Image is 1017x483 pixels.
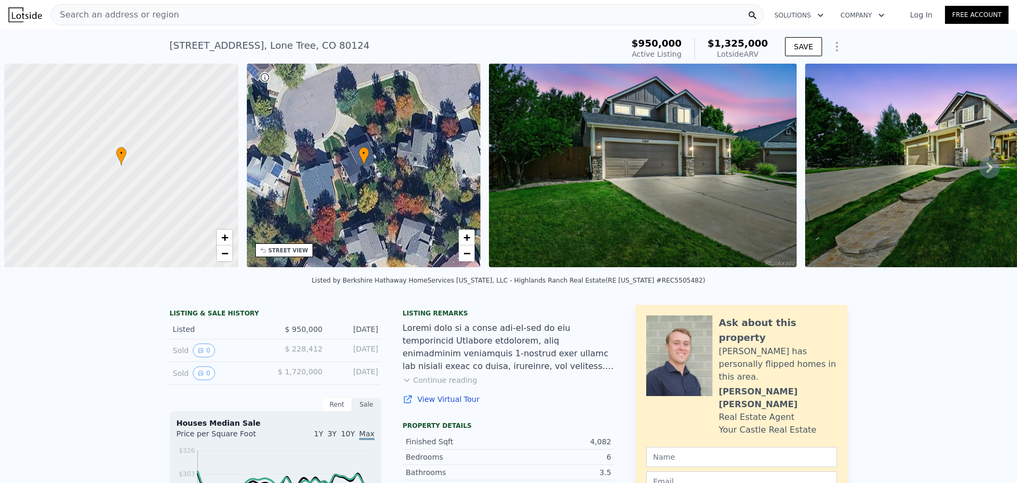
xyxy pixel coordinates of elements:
button: Company [832,6,893,25]
button: View historical data [193,366,215,380]
div: STREET VIEW [269,247,308,254]
div: Loremi dolo si a conse adi-el-sed do eiu temporincid Utlabore etdolorem, aliq enimadminim veniamq... [403,322,614,373]
div: LISTING & SALE HISTORY [169,309,381,320]
div: Ask about this property [719,315,837,345]
div: Listed by Berkshire Hathaway HomeServices [US_STATE], LLC - Highlands Ranch Real Estate (RE [US_S... [311,277,705,284]
button: SAVE [785,37,822,56]
button: Solutions [766,6,832,25]
span: $ 228,412 [285,345,323,353]
div: Rent [322,398,352,411]
div: Bedrooms [406,452,508,462]
img: Lotside [8,7,42,22]
div: [STREET_ADDRESS] , Lone Tree , CO 80124 [169,38,370,53]
span: • [359,148,369,158]
button: View historical data [193,344,215,357]
div: Real Estate Agent [719,411,795,424]
div: Your Castle Real Estate [719,424,816,436]
div: Finished Sqft [406,436,508,447]
div: Sale [352,398,381,411]
tspan: $326 [179,447,195,454]
span: $950,000 [631,38,682,49]
button: Continue reading [403,375,477,385]
div: Price per Square Foot [176,428,275,445]
div: Listing remarks [403,309,614,318]
span: + [221,231,228,244]
a: Free Account [945,6,1009,24]
div: Listed [173,324,267,335]
div: Sold [173,366,267,380]
div: Lotside ARV [708,49,768,59]
div: Sold [173,344,267,357]
div: [DATE] [331,344,378,357]
span: $ 1,720,000 [278,367,323,376]
div: • [116,147,127,165]
tspan: $303 [179,470,195,478]
img: Sale: 167391391 Parcel: 11512529 [489,64,797,267]
a: Zoom out [217,245,233,261]
div: [PERSON_NAME] has personally flipped homes in this area. [719,345,837,383]
span: 1Y [314,429,323,438]
a: Zoom in [459,230,475,245]
span: − [221,247,228,260]
div: [PERSON_NAME] [PERSON_NAME] [719,385,837,411]
div: Property details [403,421,614,430]
a: View Virtual Tour [403,394,614,405]
div: Houses Median Sale [176,418,374,428]
div: 6 [508,452,611,462]
div: [DATE] [331,366,378,380]
span: $ 950,000 [285,325,323,333]
div: 3.5 [508,467,611,478]
div: • [359,147,369,165]
a: Log In [897,10,945,20]
span: Active Listing [632,50,682,58]
span: 3Y [327,429,336,438]
div: Bathrooms [406,467,508,478]
span: Search an address or region [51,8,179,21]
span: • [116,148,127,158]
input: Name [646,447,837,467]
a: Zoom out [459,245,475,261]
span: $1,325,000 [708,38,768,49]
div: 4,082 [508,436,611,447]
span: − [463,247,470,260]
span: Max [359,429,374,440]
button: Show Options [826,36,847,57]
a: Zoom in [217,230,233,245]
div: [DATE] [331,324,378,335]
span: + [463,231,470,244]
span: 10Y [341,429,355,438]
